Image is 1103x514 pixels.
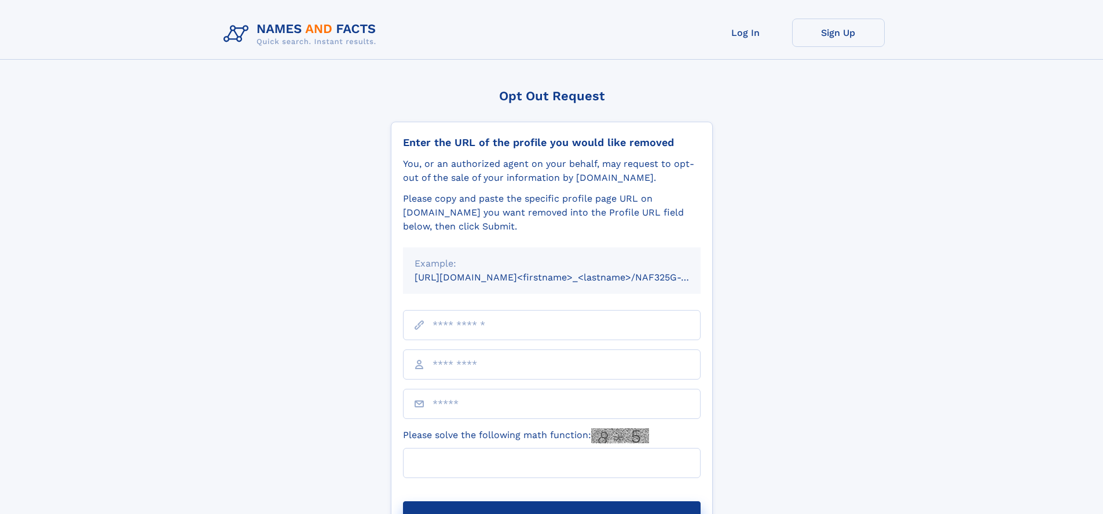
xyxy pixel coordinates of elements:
[699,19,792,47] a: Log In
[391,89,713,103] div: Opt Out Request
[403,136,701,149] div: Enter the URL of the profile you would like removed
[219,19,386,50] img: Logo Names and Facts
[415,272,723,283] small: [URL][DOMAIN_NAME]<firstname>_<lastname>/NAF325G-xxxxxxxx
[792,19,885,47] a: Sign Up
[403,428,649,443] label: Please solve the following math function:
[403,192,701,234] div: Please copy and paste the specific profile page URL on [DOMAIN_NAME] you want removed into the Pr...
[415,257,689,271] div: Example:
[403,157,701,185] div: You, or an authorized agent on your behalf, may request to opt-out of the sale of your informatio...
